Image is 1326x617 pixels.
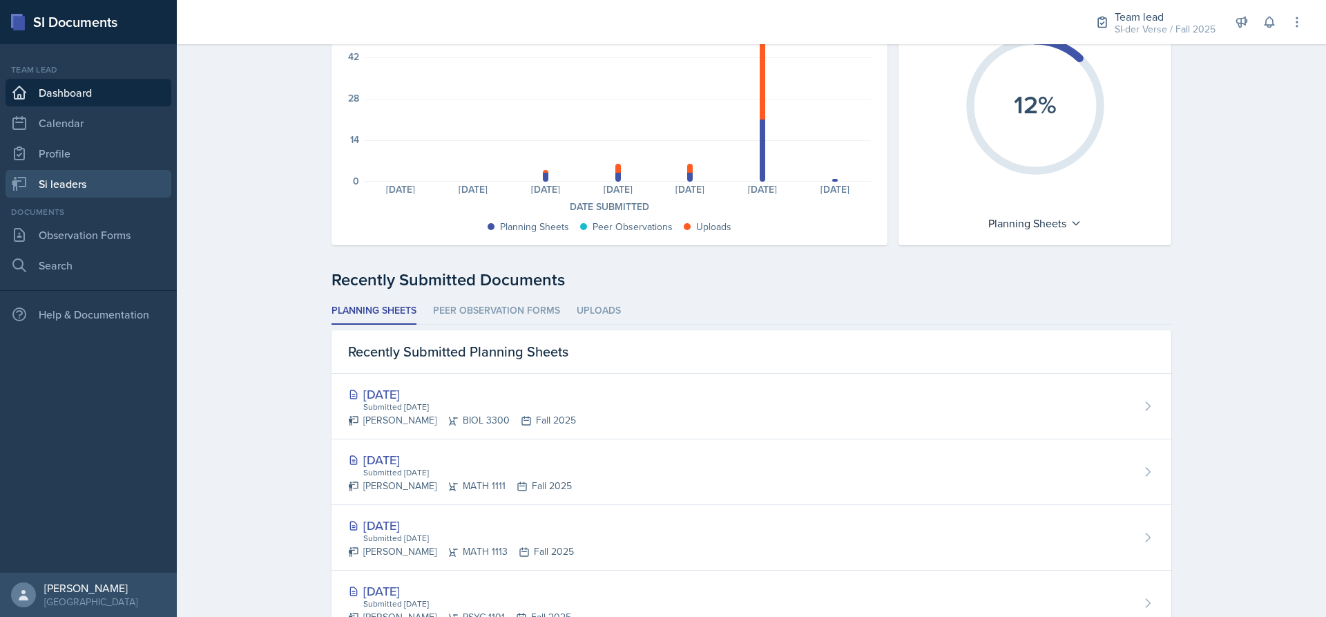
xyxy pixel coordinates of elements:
[6,140,171,167] a: Profile
[6,206,171,218] div: Documents
[6,79,171,106] a: Dashboard
[981,212,1088,234] div: Planning Sheets
[362,598,571,610] div: Submitted [DATE]
[348,516,574,535] div: [DATE]
[6,170,171,198] a: Si leaders
[6,301,171,328] div: Help & Documentation
[654,184,727,194] div: [DATE]
[348,52,359,61] div: 42
[6,251,171,279] a: Search
[348,93,359,103] div: 28
[6,109,171,137] a: Calendar
[6,221,171,249] a: Observation Forms
[582,184,654,194] div: [DATE]
[348,450,572,469] div: [DATE]
[799,184,872,194] div: [DATE]
[1115,8,1215,25] div: Team lead
[348,582,571,600] div: [DATE]
[362,401,576,413] div: Submitted [DATE]
[362,532,574,544] div: Submitted [DATE]
[353,176,359,186] div: 0
[437,184,510,194] div: [DATE]
[331,298,416,325] li: Planning Sheets
[500,220,569,234] div: Planning Sheets
[696,220,731,234] div: Uploads
[433,298,560,325] li: Peer Observation Forms
[44,581,137,595] div: [PERSON_NAME]
[331,439,1171,505] a: [DATE] Submitted [DATE] [PERSON_NAME]MATH 1111Fall 2025
[593,220,673,234] div: Peer Observations
[365,184,437,194] div: [DATE]
[510,184,582,194] div: [DATE]
[350,135,359,144] div: 14
[348,413,576,428] div: [PERSON_NAME] BIOL 3300 Fall 2025
[1115,22,1215,37] div: SI-der Verse / Fall 2025
[1014,86,1057,122] text: 12%
[331,505,1171,571] a: [DATE] Submitted [DATE] [PERSON_NAME]MATH 1113Fall 2025
[331,330,1171,374] div: Recently Submitted Planning Sheets
[348,544,574,559] div: [PERSON_NAME] MATH 1113 Fall 2025
[348,479,572,493] div: [PERSON_NAME] MATH 1111 Fall 2025
[348,200,871,214] div: Date Submitted
[348,385,576,404] div: [DATE]
[362,466,572,479] div: Submitted [DATE]
[6,64,171,76] div: Team lead
[331,267,1171,292] div: Recently Submitted Documents
[44,595,137,609] div: [GEOGRAPHIC_DATA]
[727,184,799,194] div: [DATE]
[577,298,621,325] li: Uploads
[331,374,1171,439] a: [DATE] Submitted [DATE] [PERSON_NAME]BIOL 3300Fall 2025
